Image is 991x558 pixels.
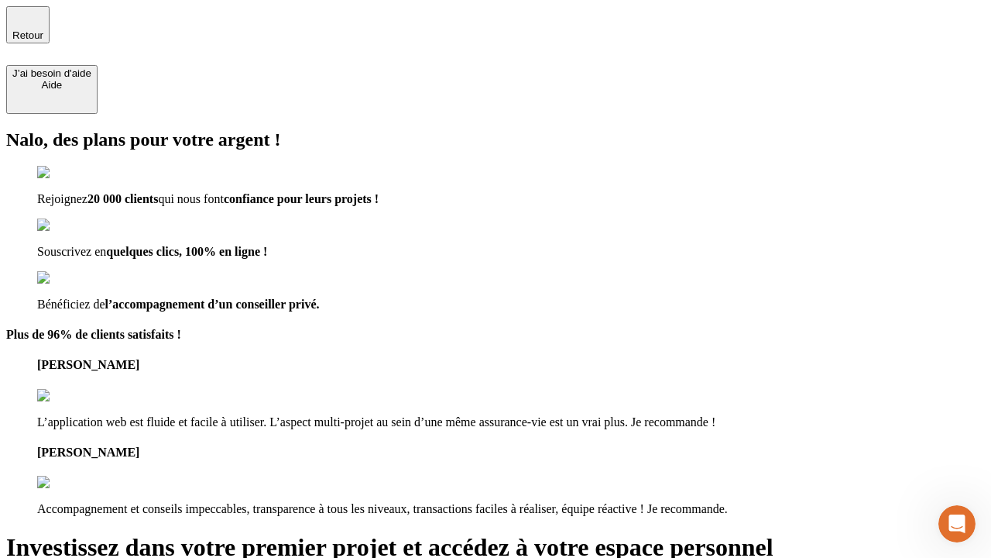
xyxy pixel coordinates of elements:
div: J’ai besoin d'aide [12,67,91,79]
img: reviews stars [37,476,114,490]
span: quelques clics, 100% en ligne ! [106,245,267,258]
iframe: Intercom live chat [938,505,976,542]
span: qui nous font [158,192,223,205]
div: Aide [12,79,91,91]
p: L’application web est fluide et facile à utiliser. L’aspect multi-projet au sein d’une même assur... [37,415,985,429]
img: reviews stars [37,389,114,403]
span: Bénéficiez de [37,298,105,311]
h4: Plus de 96% de clients satisfaits ! [6,328,985,342]
img: checkmark [37,271,104,285]
span: Souscrivez en [37,245,106,258]
h4: [PERSON_NAME] [37,358,985,372]
span: 20 000 clients [87,192,159,205]
button: J’ai besoin d'aideAide [6,65,98,114]
span: Rejoignez [37,192,87,205]
img: checkmark [37,166,104,180]
span: confiance pour leurs projets ! [224,192,379,205]
p: Accompagnement et conseils impeccables, transparence à tous les niveaux, transactions faciles à r... [37,502,985,516]
h4: [PERSON_NAME] [37,446,985,460]
button: Retour [6,6,50,43]
span: Retour [12,29,43,41]
h2: Nalo, des plans pour votre argent ! [6,129,985,150]
img: checkmark [37,219,104,232]
span: l’accompagnement d’un conseiller privé. [105,298,320,311]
